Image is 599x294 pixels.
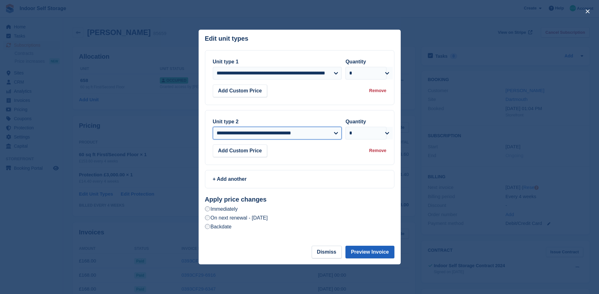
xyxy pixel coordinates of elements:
[213,85,267,97] button: Add Custom Price
[583,6,593,16] button: close
[345,59,366,64] label: Quantity
[345,119,366,124] label: Quantity
[205,223,232,230] label: Backdate
[369,147,386,154] div: Remove
[312,246,342,258] button: Dismiss
[205,206,238,212] label: Immediately
[213,175,386,183] div: + Add another
[205,196,267,203] strong: Apply price changes
[205,215,210,220] input: On next renewal - [DATE]
[345,246,394,258] button: Preview Invoice
[213,119,239,124] label: Unit type 2
[213,144,267,157] button: Add Custom Price
[205,215,268,221] label: On next renewal - [DATE]
[205,170,394,188] a: + Add another
[205,224,210,229] input: Backdate
[205,35,249,42] p: Edit unit types
[369,87,386,94] div: Remove
[205,206,210,211] input: Immediately
[213,59,239,64] label: Unit type 1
